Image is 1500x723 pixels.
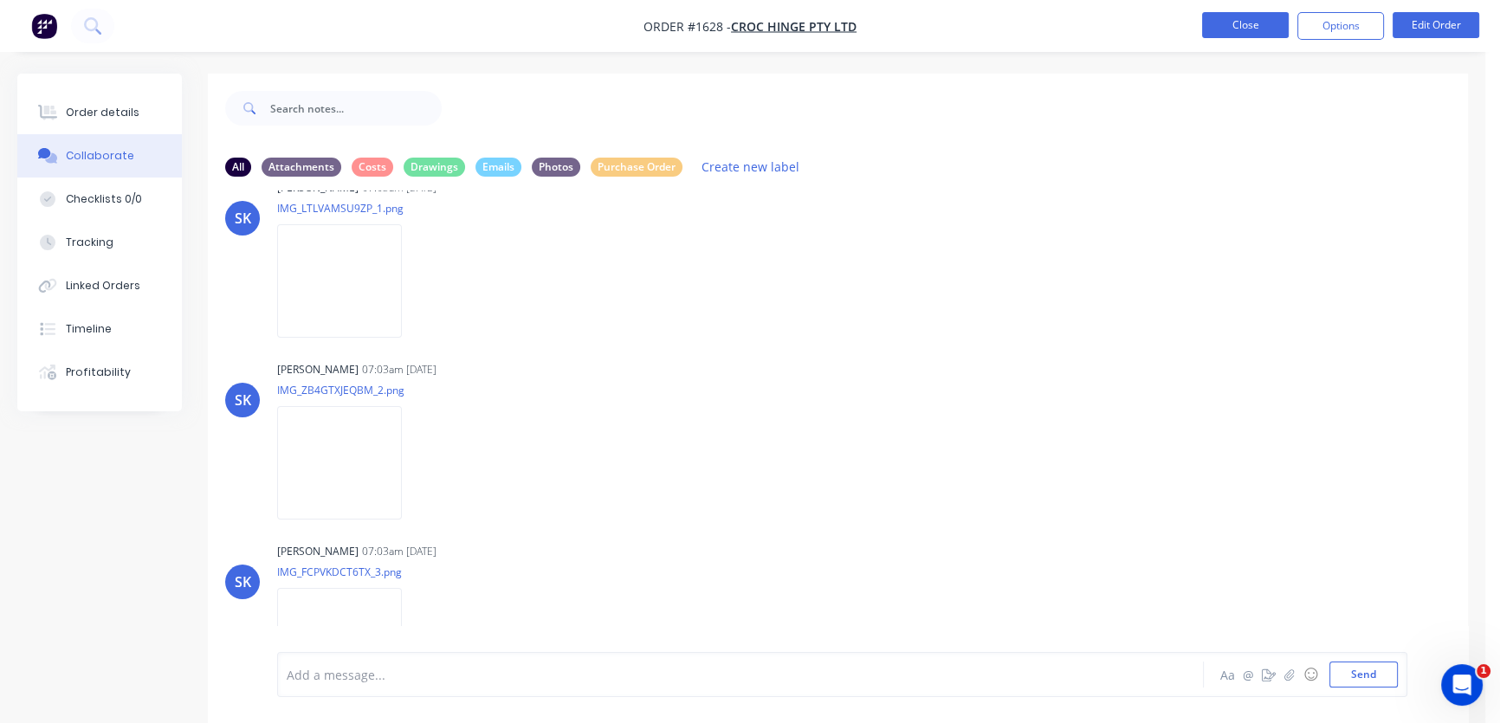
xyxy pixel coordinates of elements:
div: SK [235,390,251,410]
div: Order details [66,105,139,120]
a: Croc Hinge Pty Ltd [731,18,857,35]
button: Checklists 0/0 [17,178,182,221]
button: Create new label [693,155,809,178]
button: Tracking [17,221,182,264]
button: @ [1238,664,1258,685]
div: Drawings [404,158,465,177]
div: Costs [352,158,393,177]
img: Factory [31,13,57,39]
div: Purchase Order [591,158,682,177]
button: ☺ [1300,664,1321,685]
div: Attachments [262,158,341,177]
iframe: Intercom live chat [1441,664,1483,706]
div: 07:03am [DATE] [362,544,436,559]
button: Collaborate [17,134,182,178]
button: Send [1329,662,1398,687]
button: Close [1202,12,1289,38]
button: Timeline [17,307,182,351]
p: IMG_FCPVKDCT6TX_3.png [277,565,419,579]
div: Photos [532,158,580,177]
div: Timeline [66,321,112,337]
button: Linked Orders [17,264,182,307]
button: Edit Order [1393,12,1479,38]
p: IMG_ZB4GTXJEQBM_2.png [277,383,419,397]
p: IMG_LTLVAMSU9ZP_1.png [277,201,419,216]
input: Search notes... [270,91,442,126]
div: Tracking [66,235,113,250]
div: [PERSON_NAME] [277,362,359,378]
div: [PERSON_NAME] [277,544,359,559]
div: Checklists 0/0 [66,191,142,207]
div: All [225,158,251,177]
div: SK [235,571,251,592]
button: Aa [1217,664,1238,685]
span: 1 [1477,664,1490,678]
button: Options [1297,12,1384,40]
button: Profitability [17,351,182,394]
span: Order #1628 - [643,18,731,35]
div: Collaborate [66,148,134,164]
button: Order details [17,91,182,134]
div: Profitability [66,365,131,380]
div: 07:03am [DATE] [362,362,436,378]
div: SK [235,208,251,229]
div: Emails [475,158,521,177]
div: Linked Orders [66,278,140,294]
